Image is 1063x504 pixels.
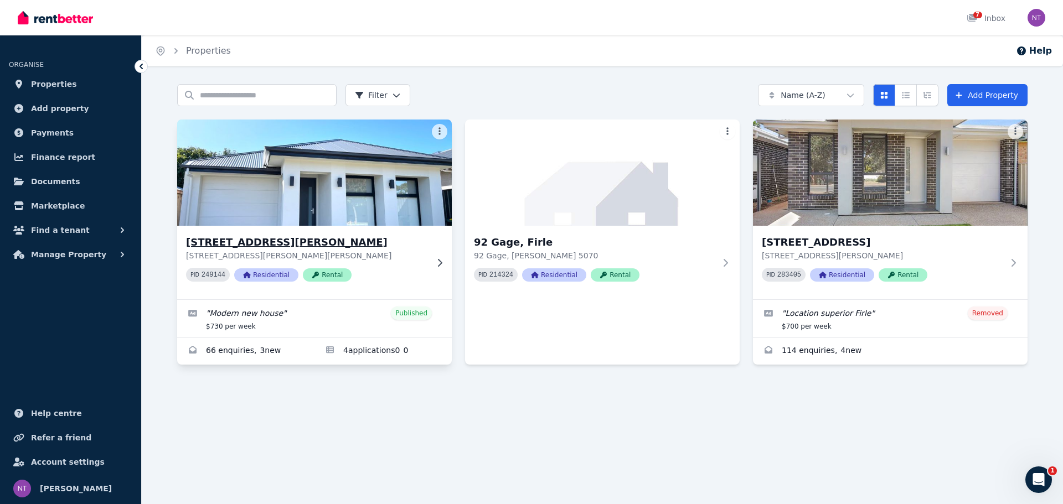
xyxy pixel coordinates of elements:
span: Residential [234,268,298,282]
small: PID [478,272,487,278]
button: Expanded list view [916,84,938,106]
span: Rental [591,268,639,282]
a: Refer a friend [9,427,132,449]
a: Marketplace [9,195,132,217]
iframe: Intercom live chat [1025,466,1052,493]
img: 92 Gage, Firle [465,119,740,226]
a: Help centre [9,402,132,424]
button: Manage Property [9,243,132,266]
div: Inbox [967,13,1005,24]
span: Help centre [31,407,82,420]
a: 26B Scott Street, Firle[STREET_ADDRESS][PERSON_NAME][STREET_ADDRESS][PERSON_NAME][PERSON_NAME]PID... [177,119,452,299]
a: Properties [9,73,132,95]
span: Rental [303,268,352,282]
button: Name (A-Z) [758,84,864,106]
code: 214324 [489,271,513,279]
span: Documents [31,175,80,188]
span: 7 [973,12,982,18]
span: Filter [355,90,388,101]
button: Compact list view [895,84,917,106]
a: 102A Gage Street, Firle[STREET_ADDRESS][STREET_ADDRESS][PERSON_NAME]PID 283405ResidentialRental [753,119,1028,299]
span: Residential [522,268,586,282]
code: 283405 [777,271,801,279]
p: 92 Gage, [PERSON_NAME] 5070 [474,250,715,261]
button: Find a tenant [9,219,132,241]
span: Finance report [31,150,95,164]
a: Edit listing: Location superior Firle [753,300,1028,337]
img: nicholas tsatsos [1028,9,1045,27]
a: Applications for 26B Scott Street, Firle [314,338,452,365]
span: Refer a friend [31,431,91,444]
img: nicholas tsatsos [13,480,31,497]
span: Find a tenant [31,224,90,237]
a: Account settings [9,451,132,473]
button: Filter [345,84,410,106]
span: 1 [1048,466,1057,475]
div: View options [873,84,938,106]
a: Properties [186,45,231,56]
nav: Breadcrumb [142,35,244,66]
small: PID [190,272,199,278]
span: Residential [810,268,874,282]
code: 249144 [202,271,225,279]
h3: [STREET_ADDRESS] [762,235,1003,250]
a: Edit listing: Modern new house [177,300,452,337]
span: Rental [879,268,927,282]
p: [STREET_ADDRESS][PERSON_NAME] [762,250,1003,261]
img: 102A Gage Street, Firle [753,119,1028,226]
a: Enquiries for 102A Gage Street, Firle [753,338,1028,365]
span: ORGANISE [9,61,44,69]
span: Manage Property [31,248,106,261]
a: Documents [9,170,132,193]
span: Add property [31,102,89,115]
button: More options [1008,124,1023,139]
button: More options [720,124,735,139]
a: 92 Gage, Firle92 Gage, Firle92 Gage, [PERSON_NAME] 5070PID 214324ResidentialRental [465,119,740,299]
span: Payments [31,126,74,139]
span: Properties [31,77,77,91]
img: 26B Scott Street, Firle [171,117,459,228]
a: Add Property [947,84,1028,106]
p: [STREET_ADDRESS][PERSON_NAME][PERSON_NAME] [186,250,427,261]
a: Add property [9,97,132,119]
a: Enquiries for 26B Scott Street, Firle [177,338,314,365]
a: Payments [9,122,132,144]
span: Account settings [31,455,105,469]
a: Finance report [9,146,132,168]
button: Card view [873,84,895,106]
span: Name (A-Z) [781,90,825,101]
button: More options [432,124,447,139]
small: PID [766,272,775,278]
img: RentBetter [18,9,93,26]
span: Marketplace [31,199,85,212]
span: [PERSON_NAME] [40,482,112,495]
button: Help [1016,44,1052,58]
h3: [STREET_ADDRESS][PERSON_NAME] [186,235,427,250]
h3: 92 Gage, Firle [474,235,715,250]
